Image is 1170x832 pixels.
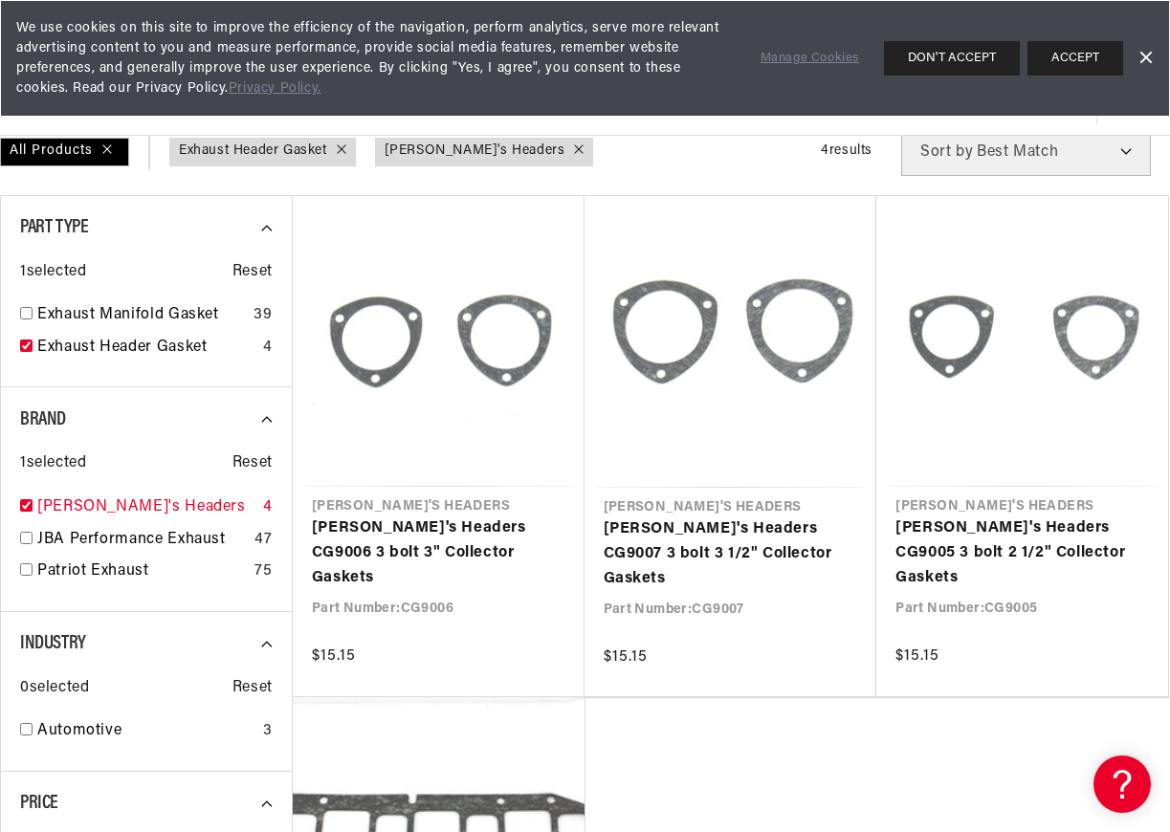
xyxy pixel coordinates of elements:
[263,336,273,361] div: 4
[1131,44,1159,73] a: Dismiss Banner
[232,260,273,285] span: Reset
[604,517,858,591] a: [PERSON_NAME]'s Headers CG9007 3 bolt 3 1/2" Collector Gaskets
[20,794,58,813] span: Price
[37,719,255,744] a: Automotive
[37,336,255,361] a: Exhaust Header Gasket
[254,559,272,584] div: 75
[254,528,272,553] div: 47
[16,18,734,99] span: We use cookies on this site to improve the efficiency of the navigation, perform analytics, serve...
[20,218,88,237] span: Part Type
[37,559,247,584] a: Patriot Exhaust
[37,495,255,520] a: [PERSON_NAME]'s Headers
[254,303,272,328] div: 39
[20,634,86,653] span: Industry
[229,81,321,96] a: Privacy Policy.
[20,260,86,285] span: 1 selected
[37,528,247,553] a: JBA Performance Exhaust
[821,143,872,158] span: 4 results
[37,303,246,328] a: Exhaust Manifold Gasket
[263,719,273,744] div: 3
[20,676,89,701] span: 0 selected
[761,49,859,69] a: Manage Cookies
[895,516,1149,590] a: [PERSON_NAME]'s Headers CG9005 3 bolt 2 1/2" Collector Gaskets
[385,141,565,162] a: [PERSON_NAME]'s Headers
[20,451,86,476] span: 1 selected
[920,144,973,160] span: Sort by
[884,41,1020,76] button: DON'T ACCEPT
[20,410,66,429] span: Brand
[312,516,565,590] a: [PERSON_NAME]'s Headers CG9006 3 bolt 3" Collector Gaskets
[901,128,1151,176] select: Sort by
[263,495,273,520] div: 4
[179,141,327,162] a: Exhaust Header Gasket
[232,676,273,701] span: Reset
[232,451,273,476] span: Reset
[1027,41,1123,76] button: ACCEPT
